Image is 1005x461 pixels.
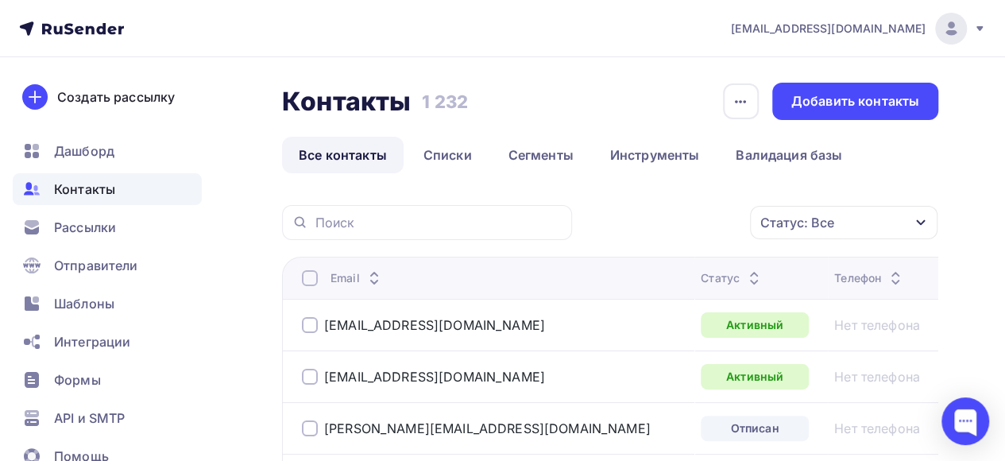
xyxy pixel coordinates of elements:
[54,256,138,275] span: Отправители
[422,91,468,113] h3: 1 232
[701,270,763,286] div: Статус
[57,87,175,107] div: Создать рассылку
[13,364,202,396] a: Формы
[701,416,809,441] a: Отписан
[731,13,986,45] a: [EMAIL_ADDRESS][DOMAIN_NAME]
[731,21,926,37] span: [EMAIL_ADDRESS][DOMAIN_NAME]
[324,317,545,333] a: [EMAIL_ADDRESS][DOMAIN_NAME]
[834,317,920,333] a: Нет телефона
[282,86,411,118] h2: Контакты
[834,270,905,286] div: Телефон
[54,180,115,199] span: Контакты
[330,270,384,286] div: Email
[791,92,919,110] div: Добавить контакты
[13,288,202,320] a: Шаблоны
[282,137,404,173] a: Все контакты
[834,420,920,436] a: Нет телефона
[54,409,125,428] span: API и SMTP
[760,213,834,232] div: Статус: Все
[54,294,114,313] span: Шаблоны
[54,332,130,351] span: Интеграции
[492,137,590,173] a: Сегменты
[324,420,651,436] a: [PERSON_NAME][EMAIL_ADDRESS][DOMAIN_NAME]
[407,137,489,173] a: Списки
[13,135,202,167] a: Дашборд
[54,370,101,389] span: Формы
[324,369,545,385] a: [EMAIL_ADDRESS][DOMAIN_NAME]
[54,218,116,237] span: Рассылки
[315,214,562,231] input: Поиск
[13,250,202,281] a: Отправители
[13,211,202,243] a: Рассылки
[701,364,809,389] a: Активный
[749,205,938,240] button: Статус: Все
[719,137,859,173] a: Валидация базы
[54,141,114,161] span: Дашборд
[834,369,920,385] a: Нет телефона
[701,312,809,338] a: Активный
[13,173,202,205] a: Контакты
[593,137,717,173] a: Инструменты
